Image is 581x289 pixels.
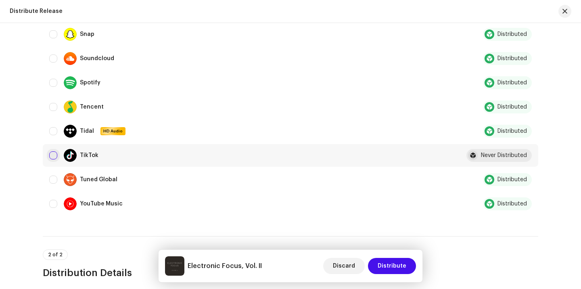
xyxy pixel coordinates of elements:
[80,31,94,37] div: Snap
[165,256,184,276] img: 51a2f409-1dc3-4cca-9c9b-1af4446d35de
[80,153,98,158] div: TikTok
[497,80,527,86] div: Distributed
[368,258,416,274] button: Distribute
[481,153,527,158] div: Never Distributed
[497,177,527,182] div: Distributed
[323,258,365,274] button: Discard
[48,252,63,257] span: 2 of 2
[80,177,117,182] div: Tuned Global
[80,128,94,134] div: Tidal
[80,201,123,207] div: YouTube Music
[101,128,125,134] span: HD Audio
[80,80,100,86] div: Spotify
[10,8,63,15] div: Distribute Release
[497,104,527,110] div: Distributed
[333,258,355,274] span: Discard
[497,128,527,134] div: Distributed
[497,201,527,207] div: Distributed
[497,31,527,37] div: Distributed
[188,261,262,271] h5: Electronic Focus, Vol. II
[80,104,104,110] div: Tencent
[43,266,538,279] h3: Distribution Details
[378,258,406,274] span: Distribute
[80,56,114,61] div: Soundcloud
[497,56,527,61] div: Distributed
